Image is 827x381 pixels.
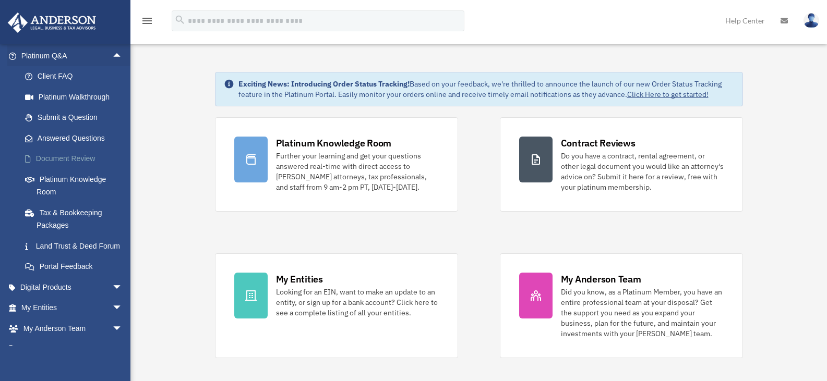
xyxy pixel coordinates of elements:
[500,117,743,212] a: Contract Reviews Do you have a contract, rental agreement, or other legal document you would like...
[238,79,410,89] strong: Exciting News: Introducing Order Status Tracking!
[15,149,138,169] a: Document Review
[174,14,186,26] i: search
[5,13,99,33] img: Anderson Advisors Platinum Portal
[15,107,138,128] a: Submit a Question
[276,137,392,150] div: Platinum Knowledge Room
[561,137,636,150] div: Contract Reviews
[15,169,138,202] a: Platinum Knowledge Room
[804,13,819,28] img: User Pic
[7,318,138,339] a: My Anderson Teamarrow_drop_down
[238,79,734,100] div: Based on your feedback, we're thrilled to announce the launch of our new Order Status Tracking fe...
[215,117,458,212] a: Platinum Knowledge Room Further your learning and get your questions answered real-time with dire...
[276,287,439,318] div: Looking for an EIN, want to make an update to an entity, or sign up for a bank account? Click her...
[112,45,133,67] span: arrow_drop_up
[15,236,138,256] a: Land Trust & Deed Forum
[112,339,133,360] span: arrow_drop_down
[15,66,138,87] a: Client FAQ
[15,202,138,236] a: Tax & Bookkeeping Packages
[561,273,641,286] div: My Anderson Team
[112,277,133,298] span: arrow_drop_down
[112,298,133,319] span: arrow_drop_down
[561,151,724,192] div: Do you have a contract, rental agreement, or other legal document you would like an attorney's ad...
[141,18,153,27] a: menu
[112,318,133,339] span: arrow_drop_down
[141,15,153,27] i: menu
[15,128,138,149] a: Answered Questions
[276,151,439,192] div: Further your learning and get your questions answered real-time with direct access to [PERSON_NAM...
[561,287,724,339] div: Did you know, as a Platinum Member, you have an entire professional team at your disposal? Get th...
[7,339,138,360] a: My Documentsarrow_drop_down
[15,87,138,107] a: Platinum Walkthrough
[7,298,138,318] a: My Entitiesarrow_drop_down
[7,45,138,66] a: Platinum Q&Aarrow_drop_up
[627,90,709,99] a: Click Here to get started!
[500,253,743,358] a: My Anderson Team Did you know, as a Platinum Member, you have an entire professional team at your...
[215,253,458,358] a: My Entities Looking for an EIN, want to make an update to an entity, or sign up for a bank accoun...
[276,273,323,286] div: My Entities
[7,277,138,298] a: Digital Productsarrow_drop_down
[15,256,138,277] a: Portal Feedback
